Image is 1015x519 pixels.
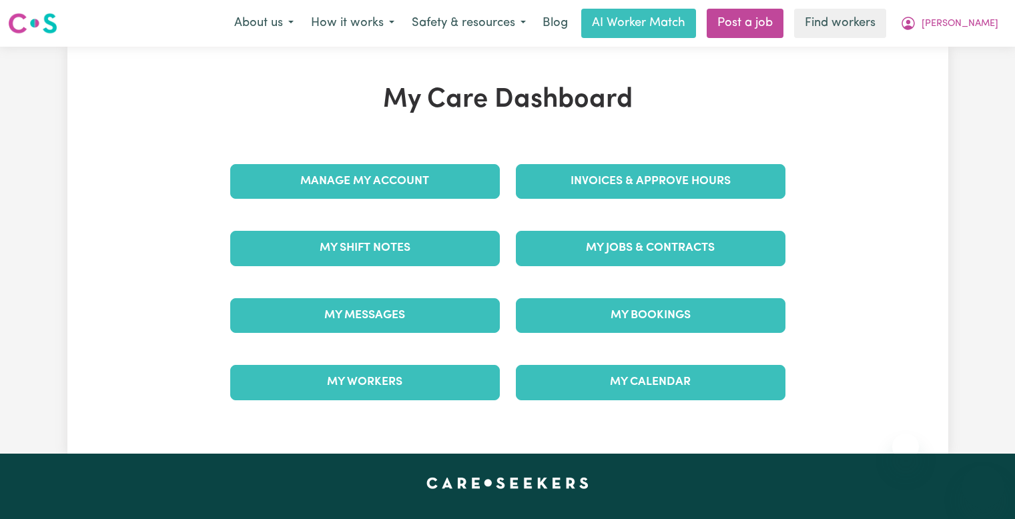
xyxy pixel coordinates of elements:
a: My Workers [230,365,500,400]
button: About us [226,9,302,37]
a: My Shift Notes [230,231,500,266]
a: My Calendar [516,365,785,400]
a: My Jobs & Contracts [516,231,785,266]
a: Invoices & Approve Hours [516,164,785,199]
img: Careseekers logo [8,11,57,35]
button: My Account [892,9,1007,37]
iframe: Close message [892,434,919,460]
a: Careseekers logo [8,8,57,39]
span: [PERSON_NAME] [922,17,998,31]
button: How it works [302,9,403,37]
iframe: Button to launch messaging window [962,466,1004,508]
a: My Bookings [516,298,785,333]
a: AI Worker Match [581,9,696,38]
a: Careseekers home page [426,478,589,488]
a: My Messages [230,298,500,333]
button: Safety & resources [403,9,535,37]
h1: My Care Dashboard [222,84,793,116]
a: Post a job [707,9,783,38]
a: Manage My Account [230,164,500,199]
a: Blog [535,9,576,38]
a: Find workers [794,9,886,38]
